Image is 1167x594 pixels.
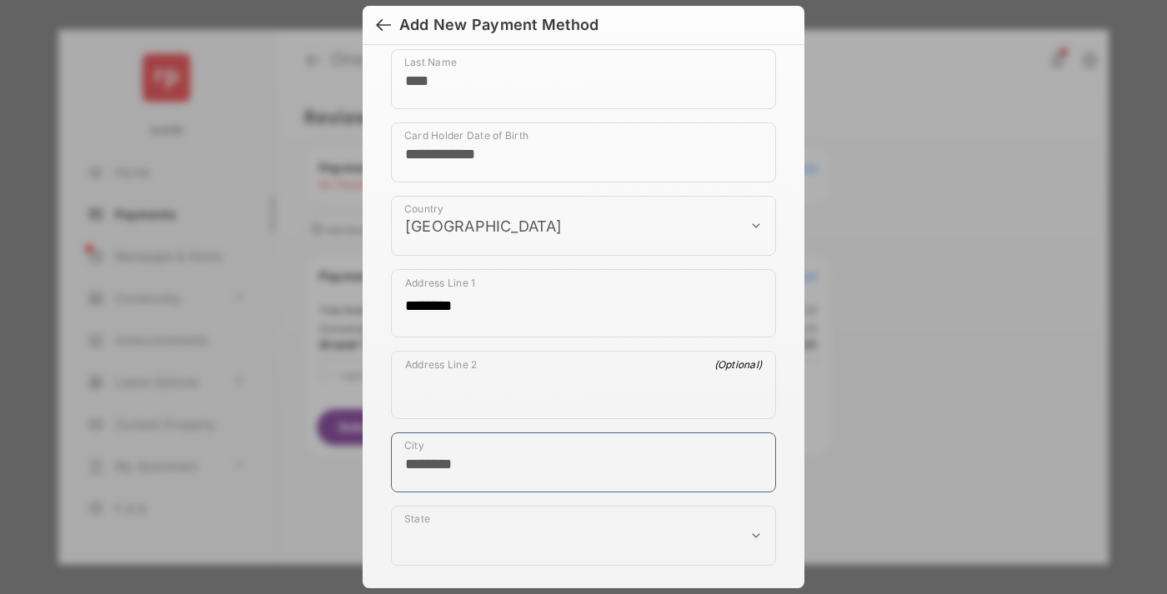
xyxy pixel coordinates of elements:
[391,432,776,492] div: payment_method_screening[postal_addresses][locality]
[399,16,599,34] div: Add New Payment Method
[391,351,776,419] div: payment_method_screening[postal_addresses][addressLine2]
[391,506,776,566] div: payment_method_screening[postal_addresses][administrativeArea]
[391,269,776,337] div: payment_method_screening[postal_addresses][addressLine1]
[391,196,776,256] div: payment_method_screening[postal_addresses][country]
